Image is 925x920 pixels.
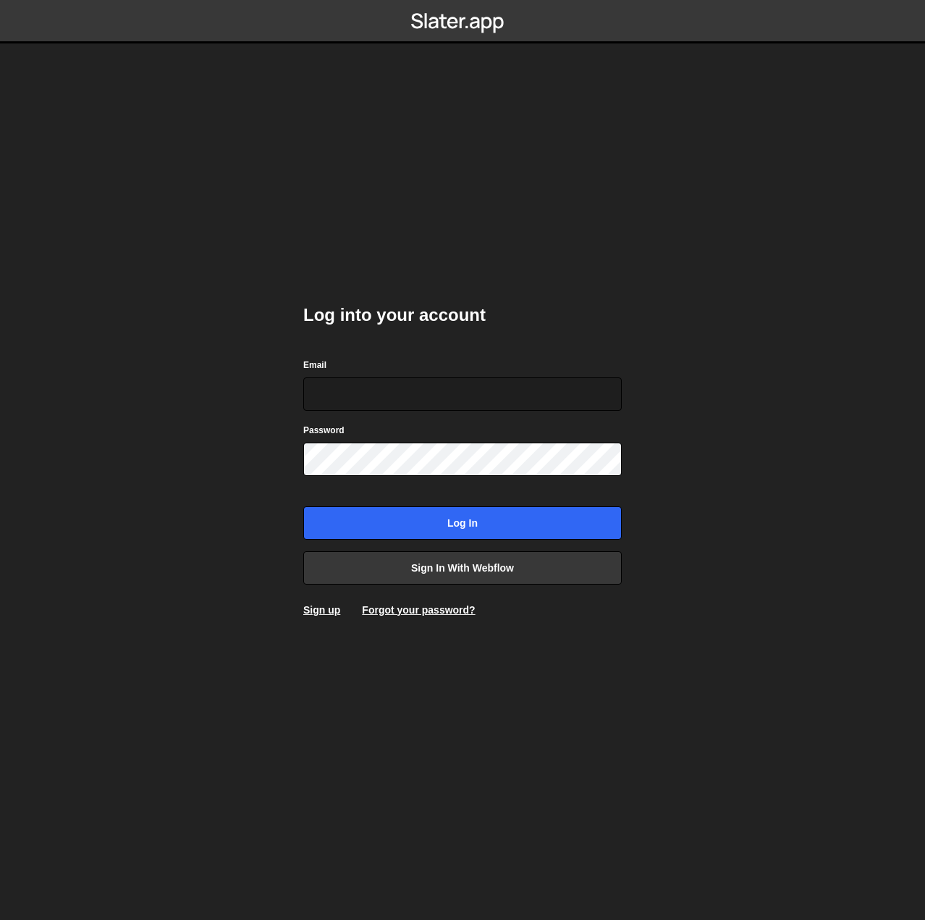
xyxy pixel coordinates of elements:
h2: Log into your account [303,304,622,327]
label: Email [303,358,326,372]
a: Sign up [303,604,340,616]
a: Sign in with Webflow [303,551,622,585]
label: Password [303,423,345,438]
a: Forgot your password? [362,604,475,616]
input: Log in [303,506,622,540]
